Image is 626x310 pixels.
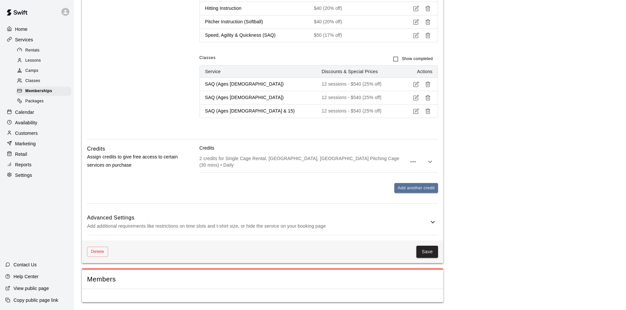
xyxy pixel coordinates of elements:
[13,273,38,280] p: Help Center
[5,118,69,128] a: Availability
[16,56,71,65] div: Lessons
[15,161,32,168] p: Reports
[205,81,311,87] p: SAQ (Ages [DEMOGRAPHIC_DATA])
[199,155,406,168] p: 2 credits for Single Cage Rental, [GEOGRAPHIC_DATA], [GEOGRAPHIC_DATA] Pitching Cage (30 mins) • ...
[87,145,105,153] h6: Credits
[314,18,393,25] p: $40 (20% off)
[15,36,33,43] p: Services
[87,247,108,257] button: Delete
[200,66,316,78] th: Service
[199,53,216,65] span: Classes
[87,214,429,222] h6: Advanced Settings
[199,151,438,172] div: 2 credits for Single Cage Rental, [GEOGRAPHIC_DATA], [GEOGRAPHIC_DATA] Pitching Cage (30 mins) • ...
[5,107,69,117] a: Calendar
[25,78,40,84] span: Classes
[87,153,178,169] p: Assign credits to give free access to certain services on purchase
[5,139,69,149] a: Marketing
[25,57,41,64] span: Lessons
[15,119,37,126] p: Availability
[199,145,438,151] p: Credits
[205,18,303,25] p: Pitcher Instruction (Softball)
[25,98,44,105] span: Packages
[5,170,69,180] a: Settings
[15,172,32,178] p: Settings
[5,128,69,138] a: Customers
[16,96,74,107] a: Packages
[16,86,74,96] a: Memberships
[416,246,438,258] button: Save
[322,81,393,87] p: 12 sessions - $540 (25% off)
[205,5,303,11] p: Hitting Instruction
[16,66,74,76] a: Camps
[87,222,429,230] p: Add additional requirements like restrictions on time slots and t-shirt size, or hide the service...
[13,285,49,292] p: View public page
[314,5,393,11] p: $40 (20% off)
[322,94,393,101] p: 12 sessions - $540 (25% off)
[15,109,34,115] p: Calendar
[205,108,311,114] p: SAQ (Ages [DEMOGRAPHIC_DATA] & 15)
[205,94,311,101] p: SAQ (Ages [DEMOGRAPHIC_DATA])
[402,56,433,62] span: Show completed
[5,149,69,159] a: Retail
[5,160,69,170] a: Reports
[398,66,438,78] th: Actions
[314,32,393,38] p: $50 (17% off)
[87,275,438,284] span: Members
[13,297,58,303] p: Copy public page link
[15,26,28,32] p: Home
[316,66,398,78] th: Discounts & Special Prices
[16,46,71,55] div: Rentals
[87,209,438,235] div: Advanced SettingsAdd additional requirements like restrictions on time slots and t-shirt size, or...
[16,97,71,106] div: Packages
[322,108,393,114] p: 12 sessions - $540 (25% off)
[25,68,38,74] span: Camps
[16,66,71,75] div: Camps
[394,183,438,193] button: Add another credit
[16,45,74,55] a: Rentals
[15,140,36,147] p: Marketing
[25,88,52,94] span: Memberships
[15,130,38,136] p: Customers
[15,151,27,157] p: Retail
[13,261,37,268] p: Contact Us
[5,35,69,45] a: Services
[16,76,71,86] div: Classes
[205,32,303,38] p: Speed, Agility & Quickness (SAQ)
[25,47,40,54] span: Rentals
[16,55,74,66] a: Lessons
[5,24,69,34] a: Home
[16,87,71,96] div: Memberships
[16,76,74,86] a: Classes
